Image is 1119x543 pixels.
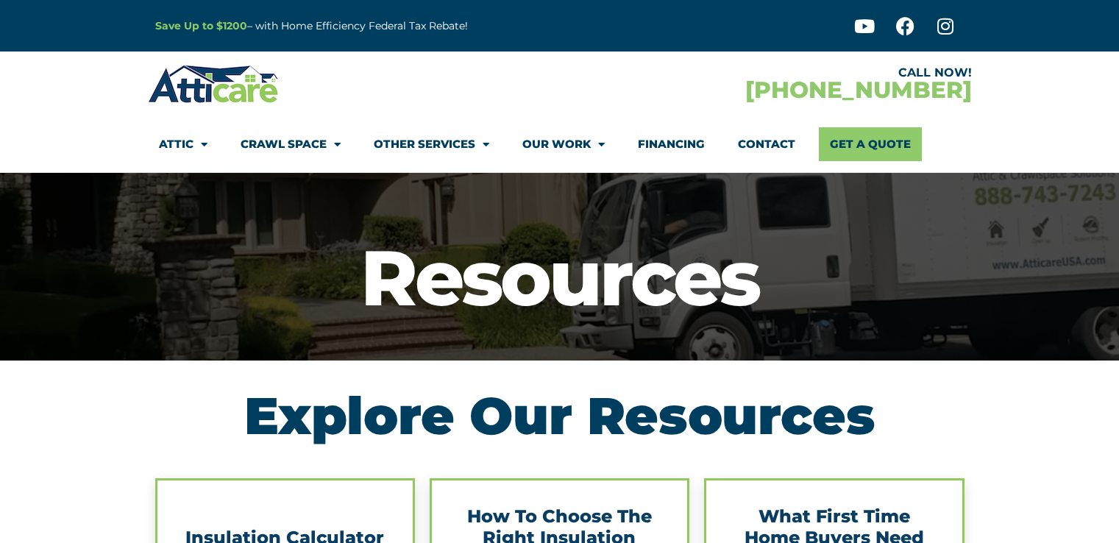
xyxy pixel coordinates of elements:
a: Financing [638,127,705,161]
div: CALL NOW! [560,67,972,79]
h2: Explore Our Resources [155,390,965,441]
a: Get A Quote [819,127,922,161]
a: Save Up to $1200 [155,19,247,32]
a: Contact [738,127,795,161]
a: Crawl Space [241,127,341,161]
nav: Menu [159,127,961,161]
h1: Resources [7,239,1112,316]
a: Attic [159,127,207,161]
p: – with Home Efficiency Federal Tax Rebate! [155,18,632,35]
a: Other Services [374,127,489,161]
a: Our Work [522,127,605,161]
